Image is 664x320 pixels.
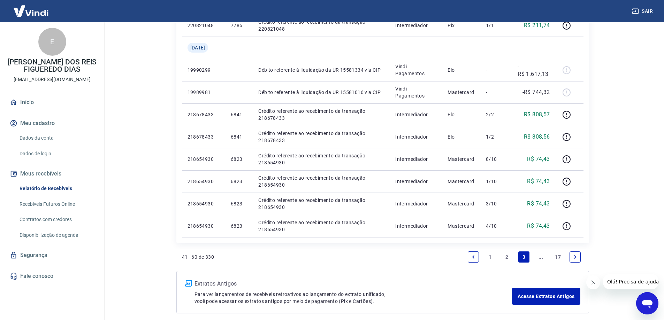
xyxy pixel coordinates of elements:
a: Fale conosco [8,268,96,284]
p: Intermediador [395,200,436,207]
p: 4/10 [486,223,506,229]
p: - [486,89,506,96]
img: ícone [185,280,192,287]
p: 41 - 60 de 330 [182,253,214,260]
p: 1/2 [486,133,506,140]
p: R$ 74,43 [527,155,550,163]
p: Vindi Pagamentos [395,85,436,99]
p: 8/10 [486,156,506,163]
div: E [38,28,66,56]
p: Pix [448,22,475,29]
p: Intermediador [395,178,436,185]
p: 218654930 [188,178,220,185]
p: 7785 [231,22,247,29]
span: Olá! Precisa de ajuda? [4,5,59,10]
iframe: Botão para abrir a janela de mensagens [636,292,658,314]
p: Para ver lançamentos de recebíveis retroativos ao lançamento do extrato unificado, você pode aces... [194,291,512,305]
p: 2/2 [486,111,506,118]
iframe: Fechar mensagem [586,275,600,289]
p: Crédito referente ao recebimento da transação 218654930 [258,174,384,188]
p: 218654930 [188,156,220,163]
a: Dados de login [17,147,96,161]
p: Intermediador [395,111,436,118]
p: 6823 [231,223,247,229]
p: Crédito referente ao recebimento da transação 220821048 [258,18,384,32]
a: Acesse Extratos Antigos [512,288,580,305]
a: Page 1 [484,251,496,263]
p: Mastercard [448,200,475,207]
p: 6823 [231,178,247,185]
p: Crédito referente ao recebimento da transação 218678433 [258,130,384,144]
p: 218678433 [188,133,220,140]
a: Relatório de Recebíveis [17,181,96,196]
p: Crédito referente ao recebimento da transação 218678433 [258,108,384,122]
p: 6823 [231,200,247,207]
p: 218678433 [188,111,220,118]
button: Meu cadastro [8,116,96,131]
p: [EMAIL_ADDRESS][DOMAIN_NAME] [14,76,91,83]
p: 19990299 [188,67,220,73]
a: Dados da conta [17,131,96,145]
p: Mastercard [448,178,475,185]
p: Débito referente à liquidação da UR 15581334 via CIP [258,67,384,73]
a: Disponibilização de agenda [17,228,96,242]
p: Elo [448,133,475,140]
p: Mastercard [448,156,475,163]
p: 6841 [231,111,247,118]
p: R$ 808,57 [524,110,550,119]
p: -R$ 744,32 [522,88,550,96]
a: Início [8,95,96,110]
a: Jump forward [535,251,547,263]
button: Sair [631,5,656,18]
p: 218654930 [188,223,220,229]
p: - [486,67,506,73]
p: Mastercard [448,223,475,229]
p: R$ 74,43 [527,200,550,208]
p: Débito referente à liquidação da UR 15581016 via CIP [258,89,384,96]
a: Previous page [468,251,479,263]
a: Contratos com credores [17,212,96,227]
p: 6823 [231,156,247,163]
p: Crédito referente ao recebimento da transação 218654930 [258,197,384,211]
span: [DATE] [190,44,205,51]
p: R$ 808,56 [524,133,550,141]
p: Elo [448,111,475,118]
p: Intermediador [395,223,436,229]
p: 1/1 [486,22,506,29]
p: 1/10 [486,178,506,185]
p: Elo [448,67,475,73]
img: Vindi [8,0,54,22]
p: Crédito referente ao recebimento da transação 218654930 [258,152,384,166]
ul: Pagination [465,249,583,265]
p: R$ 74,43 [527,177,550,186]
p: 19989981 [188,89,220,96]
p: 218654930 [188,200,220,207]
p: [PERSON_NAME] DOS REIS FIGUEREDO DIAS [6,58,99,73]
p: 220821048 [188,22,220,29]
a: Segurança [8,248,96,263]
p: Intermediador [395,156,436,163]
p: 3/10 [486,200,506,207]
p: Mastercard [448,89,475,96]
a: Page 2 [502,251,513,263]
p: R$ 74,43 [527,222,550,230]
a: Recebíveis Futuros Online [17,197,96,211]
p: -R$ 1.617,13 [518,62,550,78]
p: 6841 [231,133,247,140]
button: Meus recebíveis [8,166,96,181]
p: Crédito referente ao recebimento da transação 218654930 [258,219,384,233]
p: Intermediador [395,22,436,29]
p: Intermediador [395,133,436,140]
a: Page 17 [552,251,564,263]
p: R$ 211,74 [524,21,550,30]
iframe: Mensagem da empresa [603,274,658,289]
p: Vindi Pagamentos [395,63,436,77]
a: Page 3 is your current page [518,251,529,263]
a: Next page [570,251,581,263]
p: Extratos Antigos [194,280,512,288]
